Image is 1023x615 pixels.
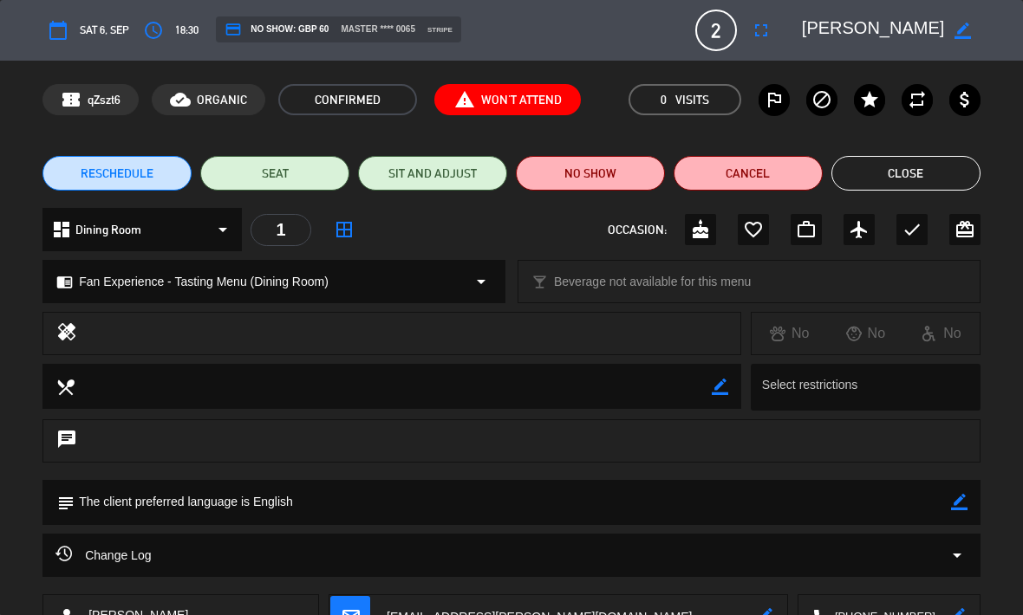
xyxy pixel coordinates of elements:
span: qZszt6 [88,90,121,110]
div: No [752,322,828,345]
i: outlined_flag [764,89,785,110]
button: SEAT [200,156,349,191]
span: 18:30 [175,21,199,39]
i: credit_card [225,21,242,38]
span: confirmation_number [61,89,81,110]
i: work_outline [796,219,817,240]
i: block [811,89,832,110]
i: cloud_done [170,89,191,110]
span: Fan Experience - Tasting Menu (Dining Room) [79,272,329,292]
i: check [902,219,922,240]
i: star [859,89,880,110]
i: dashboard [51,219,72,240]
i: border_color [951,494,968,510]
em: Visits [675,90,709,110]
i: chrome_reader_mode [56,274,73,290]
span: CONFIRMED [278,84,417,115]
i: attach_money [955,89,975,110]
span: stripe [427,24,453,36]
button: calendar_today [42,15,74,46]
i: chat [56,429,77,453]
button: Cancel [674,156,823,191]
span: ORGANIC [197,90,247,110]
i: border_color [712,379,728,395]
span: Sat 6, Sep [80,21,129,39]
i: arrow_drop_down [471,271,492,292]
button: fullscreen [746,15,777,46]
div: 1 [251,214,311,246]
span: 0 [661,90,667,110]
i: arrow_drop_down [212,219,233,240]
button: NO SHOW [516,156,665,191]
button: SIT AND ADJUST [358,156,507,191]
i: cake [690,219,711,240]
i: local_dining [55,377,75,396]
div: No [903,322,980,345]
span: RESCHEDULE [81,165,153,183]
button: Close [831,156,981,191]
i: access_time [143,20,164,41]
span: 2 [695,10,737,51]
i: arrow_drop_down [947,545,968,566]
span: Beverage not available for this menu [554,272,751,292]
i: fullscreen [751,20,772,41]
i: border_all [334,219,355,240]
span: OCCASION: [608,220,667,240]
button: access_time [138,15,169,46]
i: airplanemode_active [849,219,870,240]
i: subject [55,493,75,512]
div: No [828,322,904,345]
span: NO SHOW: GBP 60 [225,21,329,38]
span: Change Log [55,545,151,566]
span: Won't Attend [434,84,581,115]
button: RESCHEDULE [42,156,192,191]
i: repeat [907,89,928,110]
i: calendar_today [48,20,68,41]
i: healing [56,321,77,346]
i: border_color [955,23,971,39]
span: Dining Room [75,220,141,240]
i: favorite_border [743,219,764,240]
i: card_giftcard [955,219,975,240]
i: report_problem [454,89,475,110]
i: local_bar [531,274,548,290]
